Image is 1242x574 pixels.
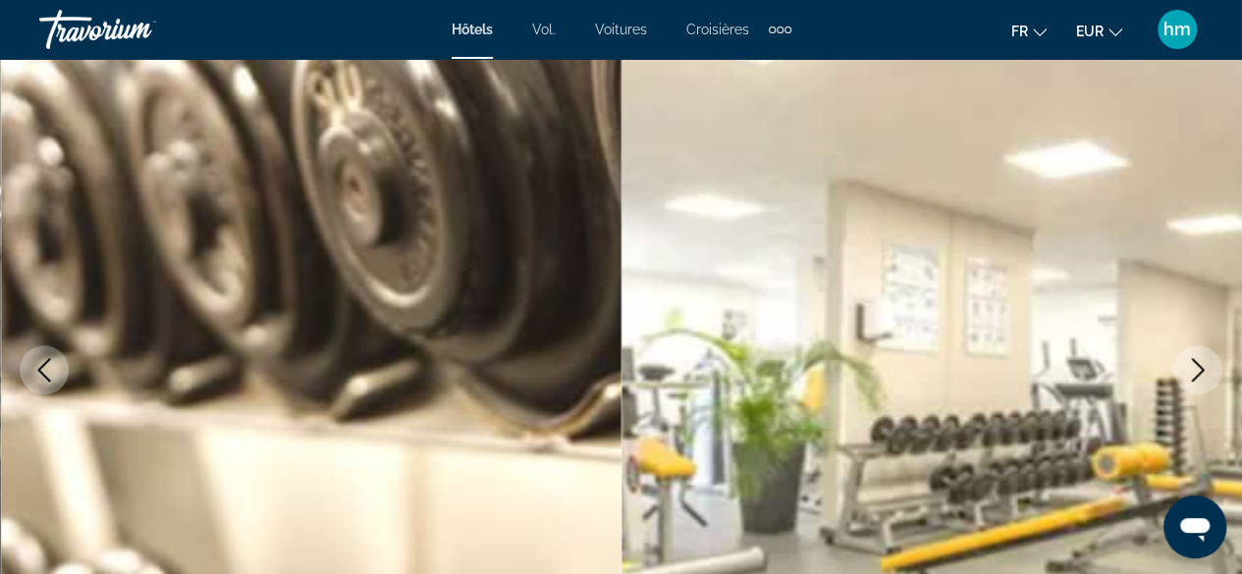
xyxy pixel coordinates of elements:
font: fr [1011,24,1028,39]
button: Next image [1173,345,1222,394]
iframe: Bouton de lancement de la fenêtre de messagerie [1163,496,1226,558]
a: Travorium [39,4,236,55]
a: Hôtels [452,22,493,37]
button: Éléments de navigation supplémentaires [769,14,791,45]
font: EUR [1076,24,1104,39]
font: hm [1163,19,1191,39]
button: Previous image [20,345,69,394]
a: Vol. [532,22,556,37]
a: Croisières [686,22,749,37]
a: Voitures [595,22,647,37]
button: Menu utilisateur [1152,9,1203,50]
button: Changer de langue [1011,17,1047,45]
button: Changer de devise [1076,17,1122,45]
